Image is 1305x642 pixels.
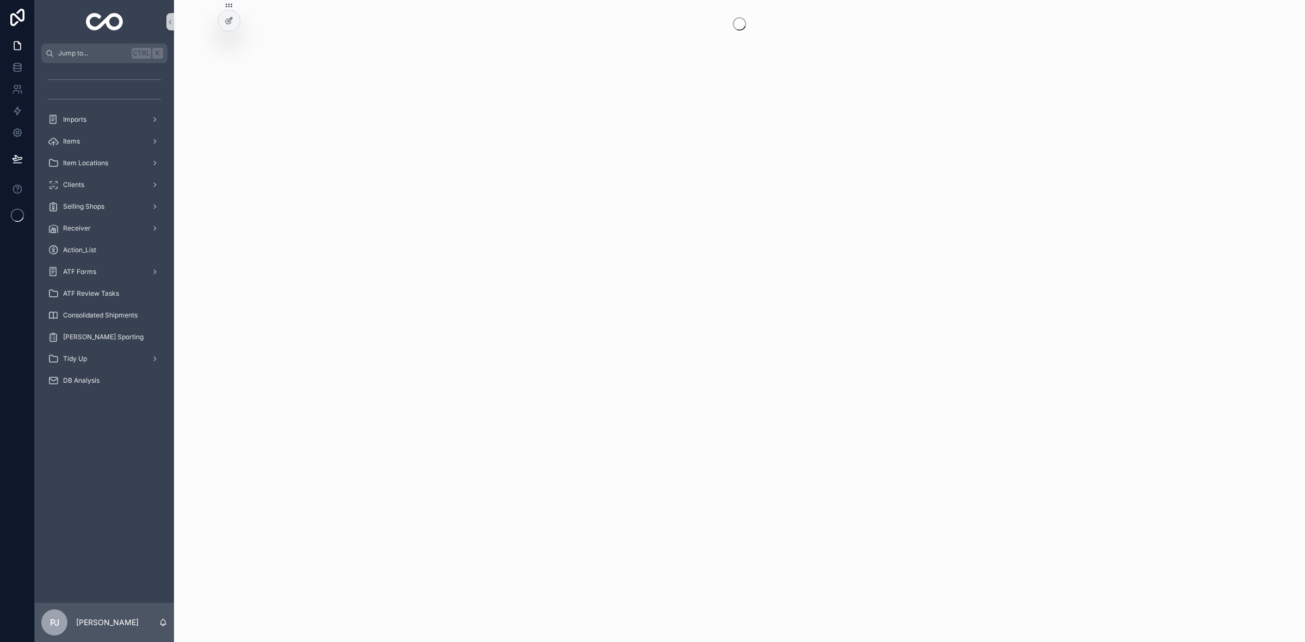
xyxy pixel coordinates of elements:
[63,354,87,363] span: Tidy Up
[41,262,167,282] a: ATF Forms
[63,333,144,341] span: [PERSON_NAME] Sporting
[41,284,167,303] a: ATF Review Tasks
[58,49,127,58] span: Jump to...
[41,349,167,369] a: Tidy Up
[41,43,167,63] button: Jump to...CtrlK
[153,49,162,58] span: K
[41,240,167,260] a: Action_List
[63,159,108,167] span: Item Locations
[41,175,167,195] a: Clients
[41,153,167,173] a: Item Locations
[41,197,167,216] a: Selling Shops
[86,13,123,30] img: App logo
[41,327,167,347] a: [PERSON_NAME] Sporting
[63,224,91,233] span: Receiver
[63,267,96,276] span: ATF Forms
[35,63,174,404] div: scrollable content
[50,616,59,629] span: PJ
[132,48,151,59] span: Ctrl
[63,289,119,298] span: ATF Review Tasks
[63,115,86,124] span: Imports
[63,311,138,320] span: Consolidated Shipments
[63,246,96,254] span: Action_List
[41,371,167,390] a: DB Analysis
[63,137,80,146] span: Items
[41,132,167,151] a: Items
[63,180,84,189] span: Clients
[76,617,139,628] p: [PERSON_NAME]
[41,306,167,325] a: Consolidated Shipments
[41,219,167,238] a: Receiver
[41,110,167,129] a: Imports
[63,376,100,385] span: DB Analysis
[63,202,104,211] span: Selling Shops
